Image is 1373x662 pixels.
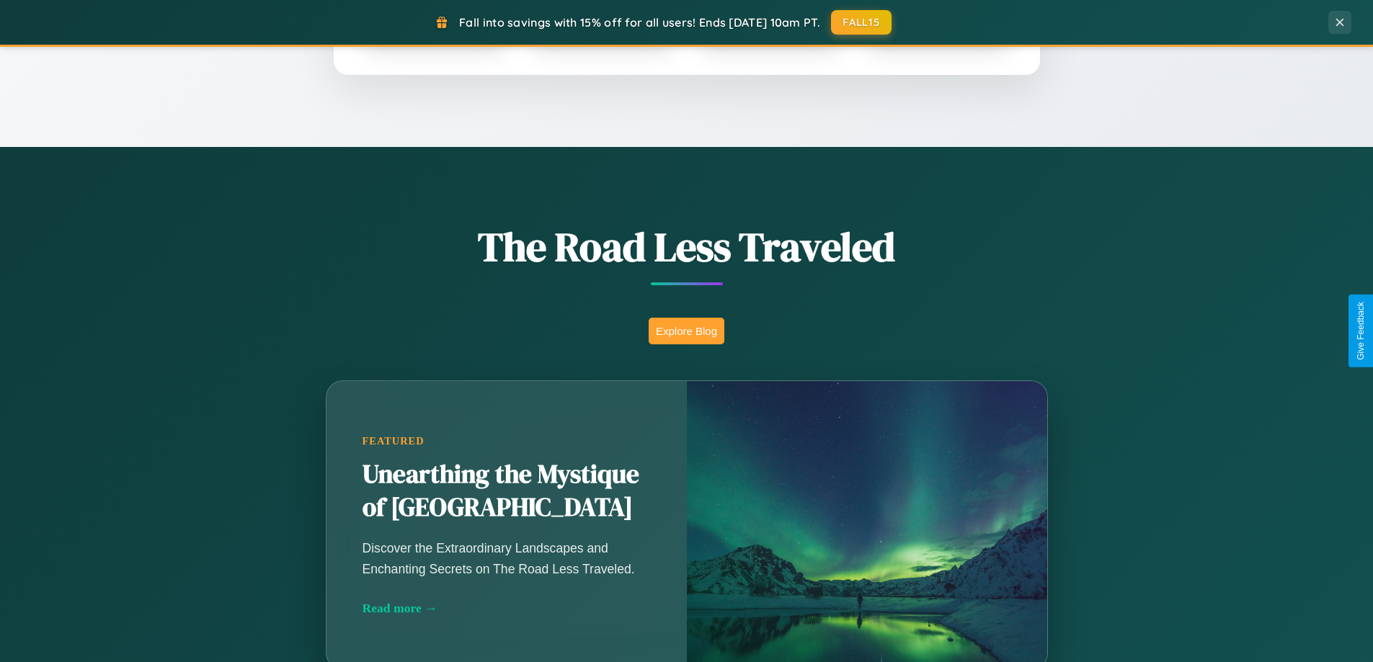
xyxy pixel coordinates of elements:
button: FALL15 [831,10,892,35]
button: Explore Blog [649,318,724,344]
div: Give Feedback [1356,302,1366,360]
p: Discover the Extraordinary Landscapes and Enchanting Secrets on The Road Less Traveled. [363,538,651,578]
div: Featured [363,435,651,447]
div: Read more → [363,601,651,616]
span: Fall into savings with 15% off for all users! Ends [DATE] 10am PT. [459,15,820,30]
h1: The Road Less Traveled [254,219,1119,274]
h2: Unearthing the Mystique of [GEOGRAPHIC_DATA] [363,458,651,524]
